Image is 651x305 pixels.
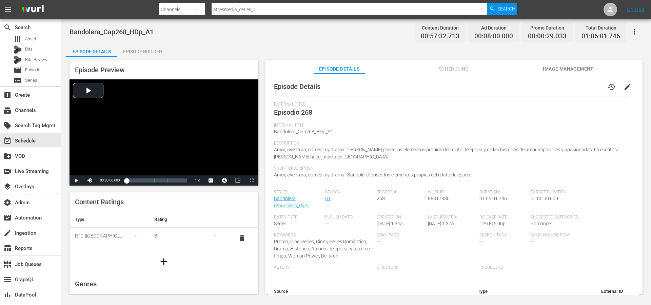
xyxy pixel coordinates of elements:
[479,215,528,220] span: Release Date:
[493,283,628,300] th: External ID
[75,226,143,245] div: RTC ([GEOGRAPHIC_DATA])
[531,190,630,195] span: Target Duration:
[428,215,476,220] span: Last Updated:
[274,166,630,171] span: Short Description
[25,77,37,84] span: Series
[377,233,476,238] span: Roku Tags:
[3,291,12,299] span: DataPool
[3,106,12,114] span: Channels
[377,221,403,226] span: [DATE] 1:34a
[83,175,97,186] button: Mute
[126,178,187,183] div: Progress Bar
[421,23,459,33] div: Content Duration
[70,211,149,228] th: Type
[543,65,594,73] span: Image Management
[16,2,49,18] img: ans4CAIJ8jUAAAAAAAAAAAAAAAAAAAAAAAAgQb4GAAAAAAAAAAAAAAAAAAAAAAAAJMjXAAAAAAAAAAAAAAAAAAAAAAAAgAT5G...
[274,190,322,195] span: Series:
[314,65,365,73] span: Episode Details
[274,147,619,159] span: Amor, aventura, comedia y drama. [PERSON_NAME] posee los elementos propios del relato de época y ...
[479,221,506,226] span: [DATE] 6:00p
[100,178,120,182] span: 00:00:00.000
[274,196,309,208] a: Bandolera (Bandolera_CyS)
[428,190,476,195] span: Wurl ID:
[325,196,331,201] a: 01
[377,265,476,270] span: Directors
[14,76,22,84] span: Series
[3,198,12,207] span: Admin
[531,233,579,238] span: Samsung VOD Row:
[479,196,507,201] span: 01:06:01.746
[434,283,493,300] th: Type
[3,260,12,268] span: Job Queues
[377,239,381,244] span: ---
[25,66,40,73] span: Episode
[377,271,381,277] span: ---
[428,65,479,73] span: Scheduling
[3,275,12,284] span: GraphQL
[14,35,22,43] span: Asset
[325,215,373,220] span: Publish Date:
[154,226,223,245] div: B
[428,221,454,226] span: [DATE] 1:37a
[531,221,551,226] span: Romance
[274,239,371,259] span: Promo, Cine, Series, Cine y Series Romántico, Drama, Histórico, Amores de época, Viaja en el timp...
[274,123,630,128] span: Internal Title
[603,79,619,95] button: history
[325,221,329,226] span: ---
[25,46,33,53] span: Bits
[3,91,12,99] span: Create
[274,82,320,91] span: Episode Details
[3,137,12,145] span: Schedule
[234,230,250,246] button: delete
[70,175,83,186] button: Play
[25,56,47,63] span: Bits Review
[528,33,567,40] span: 00:00:29.033
[377,190,425,195] span: Episode #:
[607,83,615,91] span: history
[25,36,36,42] span: Asset
[218,175,231,186] button: Jump To Time
[479,239,484,244] span: ---
[191,175,204,186] button: Playback Rate
[3,183,12,191] span: Overlays
[581,33,620,40] span: 01:06:01.746
[4,5,12,14] span: menu
[479,190,528,195] span: Duration:
[479,233,528,238] span: Search Tags:
[274,221,287,226] span: Series
[75,66,125,74] span: Episode Preview
[274,233,373,238] span: Keywords:
[474,23,513,33] div: Ad Duration
[421,33,459,40] span: 00:57:32.713
[274,108,312,116] span: Episodio 268
[70,79,258,186] div: Video Player
[75,198,124,206] span: Content Ratings
[531,239,535,244] span: ---
[70,28,154,36] span: Bandolera_Cap268_HDp_A1
[3,167,12,175] span: Live Streaming
[377,196,385,201] span: 268
[3,23,12,32] span: Search
[377,215,425,220] span: Created On:
[624,83,632,91] span: edit
[14,45,22,54] div: Bits
[627,7,645,12] a: Sign Out
[528,23,567,33] div: Promo Duration
[479,271,484,277] span: ---
[479,265,579,270] span: Producers
[238,234,246,242] span: delete
[204,175,218,186] button: Captions
[3,214,12,222] span: Automation
[497,3,515,15] span: Search
[3,244,12,252] span: Reports
[428,196,450,201] span: 85317836
[117,43,168,57] button: Episode Builder
[274,172,471,177] span: Amor, aventura, comedia y drama. 'Bandolera' posee los elementos propios del relato de época.
[66,43,117,57] button: Episode Details
[325,190,373,195] span: Season:
[245,175,258,186] button: Fullscreen
[14,56,22,64] div: Bits Review
[75,280,97,288] span: Genres
[531,215,630,220] span: Suggested Categories:
[3,152,12,160] span: VOD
